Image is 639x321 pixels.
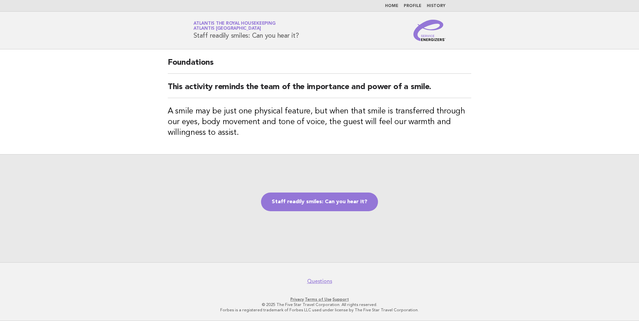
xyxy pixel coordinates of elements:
a: History [427,4,445,8]
a: Terms of Use [305,297,332,302]
p: Forbes is a registered trademark of Forbes LLC used under license by The Five Star Travel Corpora... [115,307,524,313]
p: · · [115,297,524,302]
h2: Foundations [168,57,471,74]
a: Privacy [290,297,304,302]
span: Atlantis [GEOGRAPHIC_DATA] [194,27,261,31]
a: Profile [404,4,421,8]
a: Staff readily smiles: Can you hear it? [261,193,378,211]
p: © 2025 The Five Star Travel Corporation. All rights reserved. [115,302,524,307]
a: Atlantis the Royal HousekeepingAtlantis [GEOGRAPHIC_DATA] [194,21,275,31]
img: Service Energizers [413,20,445,41]
a: Home [385,4,398,8]
h2: This activity reminds the team of the importance and power of a smile. [168,82,471,98]
h1: Staff readily smiles: Can you hear it? [194,22,299,39]
h3: A smile may be just one physical feature, but when that smile is transferred through our eyes, bo... [168,106,471,138]
a: Support [333,297,349,302]
a: Questions [307,278,332,285]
